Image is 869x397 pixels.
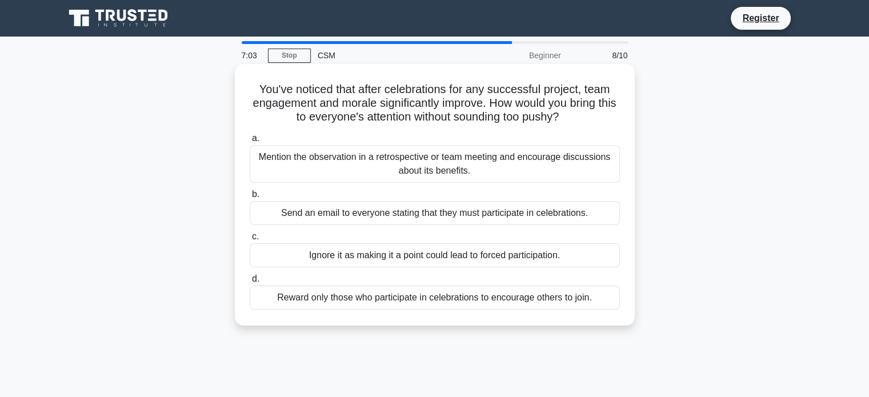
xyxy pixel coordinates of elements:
span: a. [252,133,259,143]
div: 8/10 [568,44,635,67]
div: Send an email to everyone stating that they must participate in celebrations. [250,201,620,225]
a: Register [735,11,786,25]
h5: You've noticed that after celebrations for any successful project, team engagement and morale sig... [249,82,621,125]
div: Mention the observation in a retrospective or team meeting and encourage discussions about its be... [250,145,620,183]
a: Stop [268,49,311,63]
div: CSM [311,44,468,67]
span: c. [252,231,259,241]
span: d. [252,274,259,283]
span: b. [252,189,259,199]
div: Ignore it as making it a point could lead to forced participation. [250,243,620,267]
div: 7:03 [235,44,268,67]
div: Beginner [468,44,568,67]
div: Reward only those who participate in celebrations to encourage others to join. [250,286,620,310]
